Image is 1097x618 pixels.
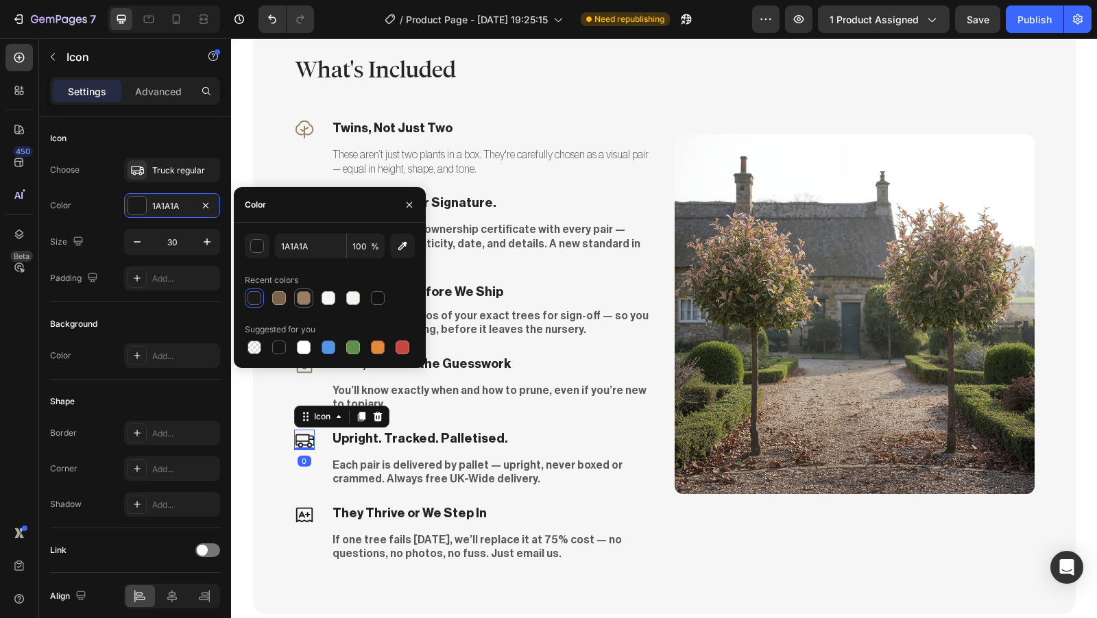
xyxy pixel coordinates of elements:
div: Background [50,318,97,330]
div: Publish [1017,12,1052,27]
div: Add... [152,499,217,511]
div: Add... [152,350,217,362]
span: 1 product assigned [830,12,919,27]
div: Beta [10,251,33,262]
div: Link [50,544,67,556]
div: 450 [13,146,33,157]
div: 1A1A1A [152,200,192,212]
input: Eg: FFFFFF [275,234,346,258]
div: Shadow [50,498,82,510]
span: Need republishing [594,13,664,25]
div: Corner [50,462,77,475]
div: Icon [50,132,67,145]
div: Color [50,349,71,362]
span: / [400,12,403,27]
button: 7 [5,5,102,33]
div: Open Intercom Messenger [1050,551,1083,584]
p: Advanced [135,84,182,99]
div: Suggested for you [245,323,315,336]
p: 7 [90,11,96,27]
div: Choose [50,164,80,176]
p: Settings [68,84,106,99]
div: Add... [152,428,217,440]
div: Color [245,199,266,211]
span: % [371,240,379,253]
span: Save [967,14,989,25]
button: Publish [1006,5,1063,33]
img: gempages_577767963801682620-3800f251-61e2-4210-9008-b1e839d34b40.jpg [444,96,804,456]
span: Product Page - [DATE] 19:25:15 [406,12,548,27]
p: Icon [67,49,183,65]
div: Truck regular [152,164,217,177]
div: Align [50,587,89,606]
div: Border [50,427,77,439]
div: Recent colors [245,274,298,286]
div: Add... [152,463,217,475]
div: Undo/Redo [258,5,314,33]
div: Color [50,199,71,212]
button: Save [955,5,1000,33]
div: Add... [152,273,217,285]
button: 1 product assigned [818,5,950,33]
div: Padding [50,269,101,288]
div: Shape [50,395,75,408]
iframe: Design area [231,38,1097,618]
div: Size [50,233,86,251]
